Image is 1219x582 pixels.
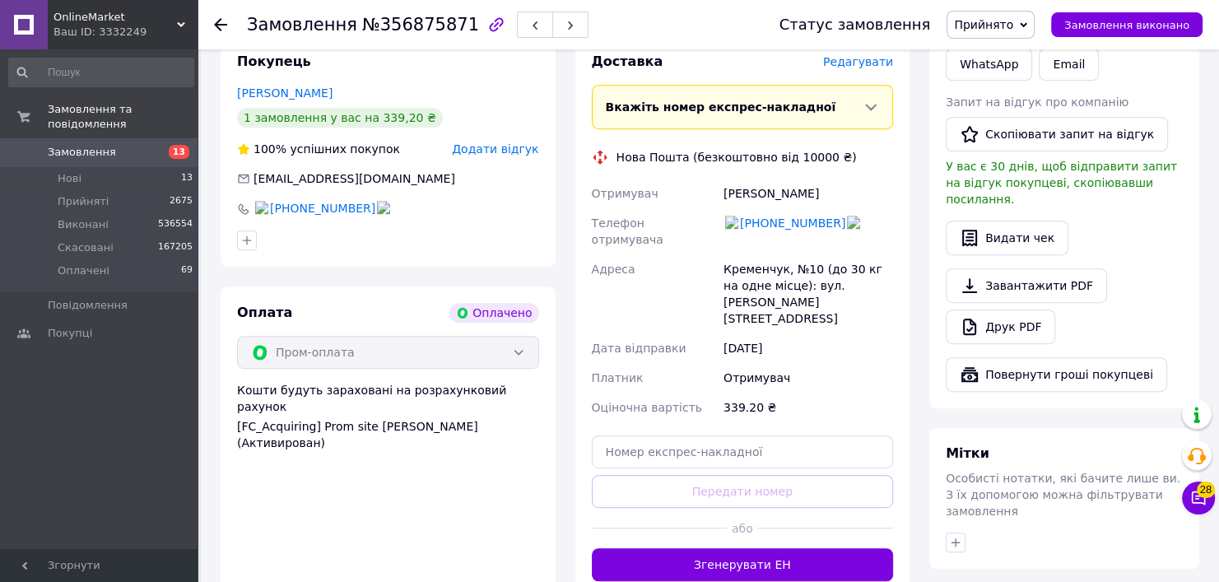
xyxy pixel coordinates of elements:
[1197,477,1215,493] span: 28
[58,217,109,232] span: Виконані
[946,357,1167,392] button: Повернути гроші покупцеві
[362,15,479,35] span: №356875871
[606,100,836,114] span: Вкажіть номер експрес-накладної
[946,117,1168,151] button: Скопіювати запит на відгук
[592,435,894,468] input: Номер експрес-накладної
[255,201,268,217] img: Zoiper Click2Dial
[725,216,738,232] img: Zoiper Click2Dial
[237,54,311,69] span: Покупець
[720,254,896,333] div: Кременчук, №10 (до 30 кг на одне місце): вул. [PERSON_NAME][STREET_ADDRESS]
[592,548,894,581] button: Згенерувати ЕН
[8,58,194,87] input: Пошук
[720,333,896,363] div: [DATE]
[946,445,989,461] span: Мітки
[612,149,861,165] div: Нова Пошта (безкоштовно від 10000 ₴)
[254,142,286,156] span: 100%
[847,216,860,232] img: UA
[592,187,658,200] span: Отримувач
[779,16,931,33] div: Статус замовлення
[158,240,193,255] span: 167205
[54,25,198,40] div: Ваш ID: 3332249
[720,363,896,393] div: Отримувач
[740,217,845,230] a: [PHONE_NUMBER]
[54,10,177,25] span: OnlineMarket
[237,141,400,157] div: успішних покупок
[247,15,357,35] span: Замовлення
[170,194,193,209] span: 2675
[48,326,92,341] span: Покупці
[214,16,227,33] div: Повернутися назад
[946,472,1180,518] span: Особисті нотатки, які бачите лише ви. З їх допомогою можна фільтрувати замовлення
[48,298,128,313] span: Повідомлення
[377,201,390,217] img: UA
[592,263,635,276] span: Адреса
[727,520,757,537] span: або
[237,305,292,320] span: Оплата
[823,55,893,68] span: Редагувати
[946,160,1177,206] span: У вас є 30 днів, щоб відправити запит на відгук покупцеві, скопіювавши посилання.
[592,371,644,384] span: Платник
[592,401,702,414] span: Оціночна вартість
[169,145,189,159] span: 13
[181,263,193,278] span: 69
[954,18,1013,31] span: Прийнято
[452,142,538,156] span: Додати відгук
[1051,12,1203,37] button: Замовлення виконано
[720,393,896,422] div: 339.20 ₴
[158,217,193,232] span: 536554
[58,263,109,278] span: Оплачені
[1039,48,1099,81] button: Email
[181,171,193,186] span: 13
[592,342,686,355] span: Дата відправки
[592,217,663,246] span: Телефон отримувача
[237,418,539,451] div: [FC_Acquiring] Prom site [PERSON_NAME] (Активирован)
[1064,19,1189,31] span: Замовлення виконано
[48,145,116,160] span: Замовлення
[946,268,1107,303] a: Завантажити PDF
[1182,482,1215,514] button: Чат з покупцем28
[946,310,1055,344] a: Друк PDF
[946,221,1068,255] button: Видати чек
[237,108,443,128] div: 1 замовлення у вас на 339,20 ₴
[237,86,333,100] a: [PERSON_NAME]
[254,172,455,185] span: [EMAIL_ADDRESS][DOMAIN_NAME]
[720,179,896,208] div: [PERSON_NAME]
[946,95,1128,109] span: Запит на відгук про компанію
[946,48,1032,81] a: WhatsApp
[270,202,375,215] a: [PHONE_NUMBER]
[592,54,663,69] span: Доставка
[237,382,539,451] div: Кошти будуть зараховані на розрахунковий рахунок
[48,102,198,132] span: Замовлення та повідомлення
[449,303,538,323] div: Оплачено
[58,240,114,255] span: Скасовані
[58,171,81,186] span: Нові
[58,194,109,209] span: Прийняті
